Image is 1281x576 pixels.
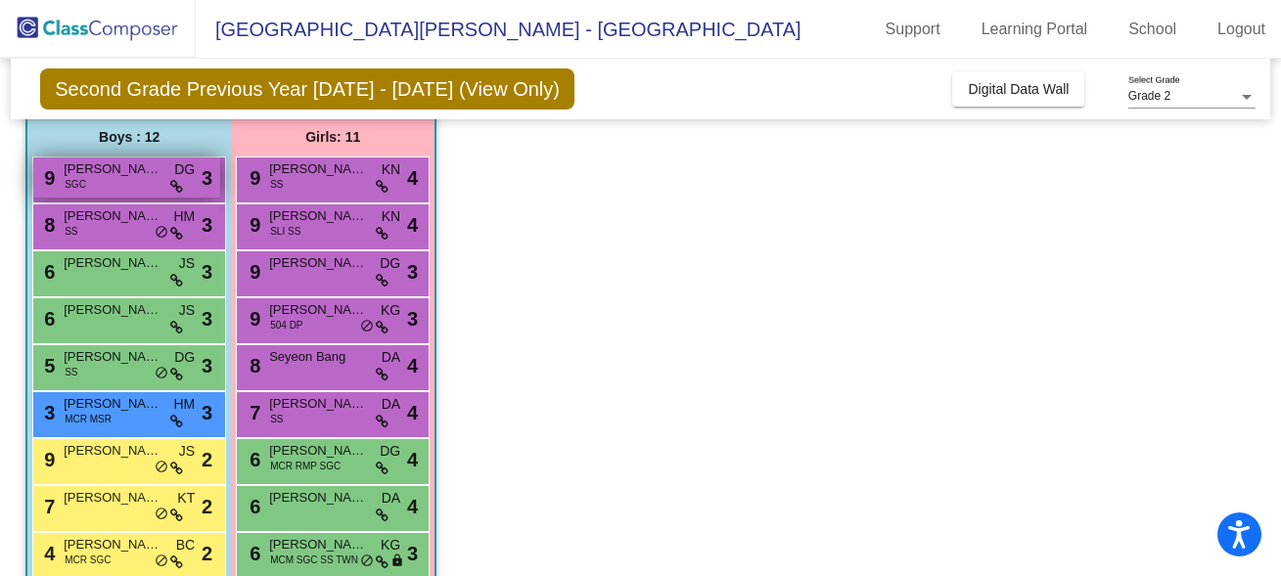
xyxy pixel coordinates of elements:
span: SS [270,412,283,426]
span: do_not_disturb_alt [155,460,168,475]
span: 3 [202,351,212,380]
span: 8 [245,355,260,377]
span: SS [270,177,283,192]
span: [PERSON_NAME] [PERSON_NAME] [64,394,161,414]
span: KG [381,300,400,321]
span: 7 [39,496,55,517]
a: Support [870,14,956,45]
span: 3 [39,402,55,423]
a: Logout [1202,14,1281,45]
span: 3 [407,539,418,568]
span: 4 [407,492,418,521]
span: 4 [39,543,55,564]
span: 2 [202,492,212,521]
span: 9 [245,308,260,330]
span: 9 [245,214,260,236]
span: [PERSON_NAME] Sennebogen [64,347,161,367]
span: do_not_disturb_alt [155,554,168,569]
span: 8 [39,214,55,236]
span: MCM SGC SS TWN [270,553,358,567]
span: [PERSON_NAME] [269,253,367,273]
span: 3 [202,304,212,333]
span: [PERSON_NAME] [269,394,367,414]
span: 3 [202,210,212,240]
span: KG [381,535,400,555]
span: 6 [39,308,55,330]
span: DG [380,253,400,274]
span: MCR SGC [65,553,111,567]
span: DG [380,441,400,462]
span: 9 [39,167,55,189]
span: 6 [39,261,55,283]
span: BC [176,535,195,555]
span: Seyeon Bang [269,347,367,367]
span: JS [179,441,195,462]
span: lock [390,554,404,569]
span: MCR RMP SGC [270,459,341,473]
span: KT [177,488,195,509]
span: Grade 2 [1128,89,1170,103]
div: Boys : 12 [27,117,231,156]
span: DG [174,347,195,368]
span: 3 [202,257,212,287]
span: Second Grade Previous Year [DATE] - [DATE] (View Only) [40,68,574,110]
span: [PERSON_NAME] [64,206,161,226]
span: [PERSON_NAME] [64,441,161,461]
span: 9 [39,449,55,470]
span: HM [173,206,195,227]
span: 6 [245,543,260,564]
button: Digital Data Wall [952,71,1084,107]
span: 4 [407,398,418,427]
span: do_not_disturb_alt [155,507,168,522]
span: DA [382,347,400,368]
span: [PERSON_NAME] [269,300,367,320]
span: SS [65,224,77,239]
span: [PERSON_NAME] [64,159,161,179]
span: 9 [245,167,260,189]
span: DG [174,159,195,180]
span: 3 [407,257,418,287]
div: Girls: 11 [231,117,435,156]
span: do_not_disturb_alt [155,366,168,381]
span: 2 [202,539,212,568]
span: 2 [202,445,212,474]
span: 3 [202,398,212,427]
span: 4 [407,351,418,380]
span: [PERSON_NAME] [64,535,161,554]
span: [PERSON_NAME] [269,206,367,226]
span: DA [382,488,400,509]
span: [PERSON_NAME] [64,300,161,320]
span: KN [382,159,400,180]
span: 9 [245,261,260,283]
span: 504 DP [270,318,302,332]
span: SGC [65,177,86,192]
span: [PERSON_NAME] [269,159,367,179]
span: KN [382,206,400,227]
span: 5 [39,355,55,377]
span: 4 [407,210,418,240]
span: JS [179,253,195,274]
a: Learning Portal [966,14,1104,45]
span: 6 [245,496,260,517]
span: 3 [407,304,418,333]
span: do_not_disturb_alt [155,225,168,241]
span: Digital Data Wall [968,81,1069,97]
span: [PERSON_NAME] [269,535,367,554]
span: JS [179,300,195,321]
span: 4 [407,163,418,193]
a: School [1113,14,1192,45]
span: 3 [202,163,212,193]
span: [PERSON_NAME] [PERSON_NAME] [269,488,367,508]
span: 4 [407,445,418,474]
span: 7 [245,402,260,423]
span: [PERSON_NAME] [269,441,367,461]
span: SLI SS [270,224,300,239]
span: [PERSON_NAME] [64,253,161,273]
span: SS [65,365,77,379]
span: do_not_disturb_alt [360,554,374,569]
span: HM [173,394,195,415]
span: do_not_disturb_alt [360,319,374,334]
span: [PERSON_NAME] [64,488,161,508]
span: 6 [245,449,260,470]
span: DA [382,394,400,415]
